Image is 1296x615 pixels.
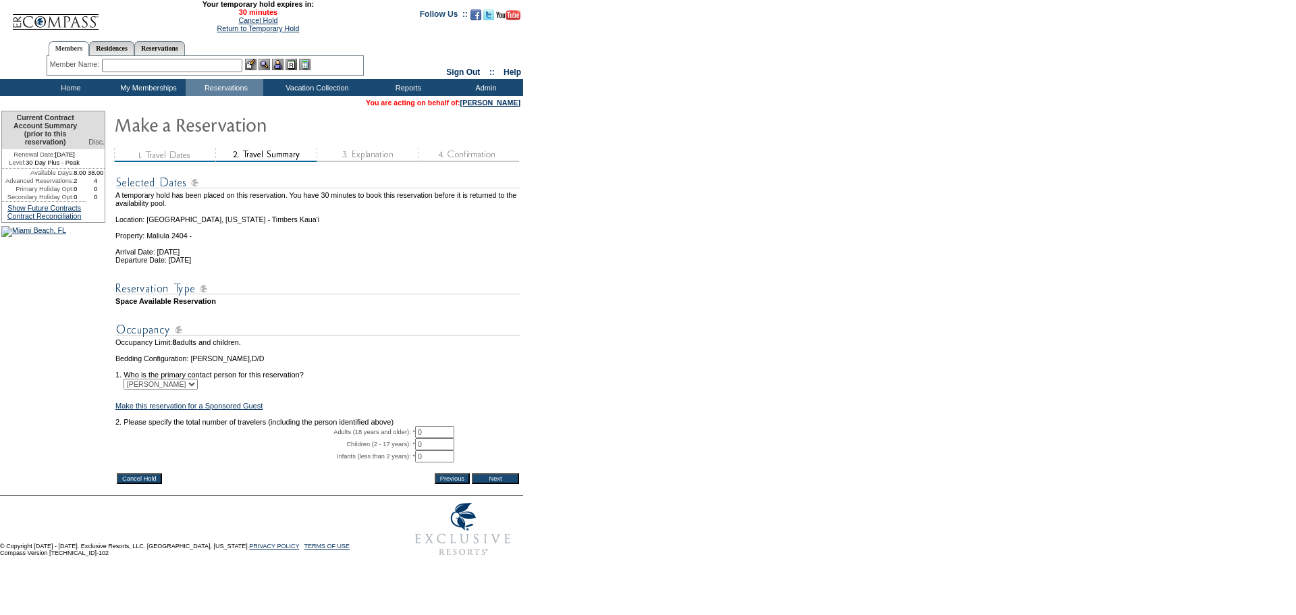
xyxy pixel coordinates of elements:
[115,363,520,379] td: 1. Who is the primary contact person for this reservation?
[11,3,99,30] img: Compass Home
[186,79,263,96] td: Reservations
[114,148,215,162] img: step1_state3.gif
[115,354,520,363] td: Bedding Configuration: [PERSON_NAME],D/D
[74,177,86,185] td: 2
[2,169,74,177] td: Available Days:
[115,297,520,305] td: Space Available Reservation
[115,418,520,426] td: 2. Please specify the total number of travelers (including the person identified above)
[172,338,176,346] span: 8
[50,59,102,70] div: Member Name:
[89,41,134,55] a: Residences
[504,68,521,77] a: Help
[88,138,105,146] span: Disc.
[366,99,520,107] span: You are acting on behalf of:
[115,280,520,297] img: subTtlResType.gif
[115,438,415,450] td: Children (2 - 17 years): *
[86,185,105,193] td: 0
[9,159,26,167] span: Level:
[86,177,105,185] td: 4
[115,256,520,264] td: Departure Date: [DATE]
[435,473,470,484] input: Previous
[446,79,523,96] td: Admin
[418,148,519,162] img: step4_state1.gif
[115,450,415,462] td: Infants (less than 2 years): *
[489,68,495,77] span: ::
[49,41,90,56] a: Members
[115,223,520,240] td: Property: Maliula 2404 -
[115,426,415,438] td: Adults (18 years and older): *
[472,473,519,484] input: Next
[483,14,494,22] a: Follow us on Twitter
[7,212,82,220] a: Contract Reconciliation
[74,169,86,177] td: 8.00
[117,473,162,484] input: Cancel Hold
[263,79,368,96] td: Vacation Collection
[446,68,480,77] a: Sign Out
[496,10,520,20] img: Subscribe to our YouTube Channel
[2,185,74,193] td: Primary Holiday Opt:
[299,59,310,70] img: b_calculator.gif
[368,79,446,96] td: Reports
[215,148,317,162] img: step2_state2.gif
[470,9,481,20] img: Become our fan on Facebook
[1,226,66,237] img: Miami Beach, FL
[74,185,86,193] td: 0
[108,79,186,96] td: My Memberships
[115,174,520,191] img: subTtlSelectedDates.gif
[496,14,520,22] a: Subscribe to our YouTube Channel
[106,8,410,16] span: 30 minutes
[13,151,55,159] span: Renewal Date:
[272,59,283,70] img: Impersonate
[74,193,86,201] td: 0
[115,207,520,223] td: Location: [GEOGRAPHIC_DATA], [US_STATE] - Timbers Kaua'i
[7,204,81,212] a: Show Future Contracts
[114,111,384,138] img: Make Reservation
[217,24,300,32] a: Return to Temporary Hold
[259,59,270,70] img: View
[286,59,297,70] img: Reservations
[238,16,277,24] a: Cancel Hold
[2,149,86,159] td: [DATE]
[115,240,520,256] td: Arrival Date: [DATE]
[249,543,299,550] a: PRIVACY POLICY
[86,169,105,177] td: 38.00
[245,59,256,70] img: b_edit.gif
[470,14,481,22] a: Become our fan on Facebook
[115,191,520,207] td: A temporary hold has been placed on this reservation. You have 30 minutes to book this reservatio...
[115,402,263,410] a: Make this reservation for a Sponsored Guest
[460,99,520,107] a: [PERSON_NAME]
[134,41,185,55] a: Reservations
[2,177,74,185] td: Advanced Reservations:
[483,9,494,20] img: Follow us on Twitter
[2,111,86,149] td: Current Contract Account Summary (prior to this reservation)
[304,543,350,550] a: TERMS OF USE
[317,148,418,162] img: step3_state1.gif
[402,496,523,563] img: Exclusive Resorts
[2,159,86,169] td: 30 Day Plus - Peak
[115,321,520,338] img: subTtlOccupancy.gif
[30,79,108,96] td: Home
[420,8,468,24] td: Follow Us ::
[2,193,74,201] td: Secondary Holiday Opt:
[115,338,520,346] td: Occupancy Limit: adults and children.
[86,193,105,201] td: 0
